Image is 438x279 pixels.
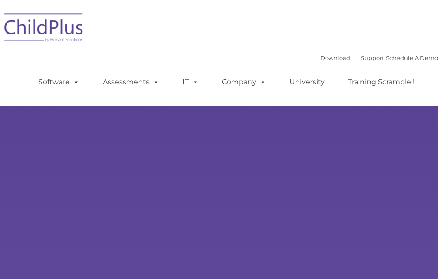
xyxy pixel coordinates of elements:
[30,73,88,91] a: Software
[339,73,423,91] a: Training Scramble!!
[320,54,438,61] font: |
[213,73,275,91] a: Company
[174,73,207,91] a: IT
[386,54,438,61] a: Schedule A Demo
[94,73,168,91] a: Assessments
[281,73,333,91] a: University
[320,54,350,61] a: Download
[361,54,384,61] a: Support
